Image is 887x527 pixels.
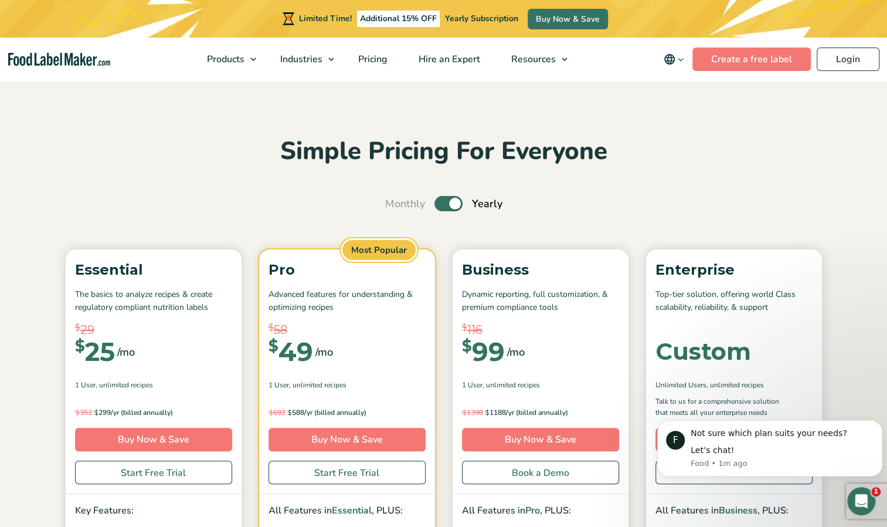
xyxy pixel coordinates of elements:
[269,380,289,390] span: 1 User
[655,380,706,390] span: Unlimited Users
[75,428,232,451] a: Buy Now & Save
[75,504,232,519] p: Key Features:
[269,339,278,354] span: $
[871,487,881,496] span: 1
[269,259,426,281] p: Pro
[472,196,502,212] span: Yearly
[75,321,80,335] span: $
[415,53,481,66] span: Hire an Expert
[462,380,482,390] span: 1 User
[357,11,440,27] span: Additional 15% OFF
[75,461,232,484] a: Start Free Trial
[462,504,619,519] p: All Features in , PLUS:
[485,408,490,417] span: $
[403,38,493,81] a: Hire an Expert
[507,344,525,360] span: /mo
[96,380,153,390] span: , Unlimited Recipes
[94,408,98,417] span: $
[655,259,813,281] p: Enterprise
[289,380,346,390] span: , Unlimited Recipes
[462,259,619,281] p: Business
[462,408,467,417] span: $
[385,196,425,212] span: Monthly
[80,321,94,339] span: 29
[462,408,483,417] del: 1398
[528,9,608,29] a: Buy Now & Save
[445,13,518,24] span: Yearly Subscription
[496,38,573,81] a: Resources
[269,461,426,484] a: Start Free Trial
[462,339,505,364] div: 99
[462,428,619,451] a: Buy Now & Save
[847,487,875,515] iframe: Intercom live chat
[655,396,790,418] p: Talk to us for a comprehensive solution that meets all your enterprise needs
[269,288,426,315] p: Advanced features for understanding & optimizing recipes
[315,344,333,360] span: /mo
[75,407,232,418] p: 299/yr (billed annually)
[343,38,400,81] a: Pricing
[462,288,619,315] p: Dynamic reporting, full customization, & premium compliance tools
[525,504,540,517] span: Pro
[719,504,757,517] span: Business
[75,339,85,354] span: $
[75,288,232,315] p: The basics to analyze recipes & create regulatory compliant nutrition labels
[269,428,426,451] a: Buy Now & Save
[817,48,879,71] a: Login
[269,339,313,364] div: 49
[482,380,540,390] span: , Unlimited Recipes
[75,408,80,417] span: $
[274,321,287,339] span: 58
[299,13,352,24] span: Limited Time!
[355,53,389,66] span: Pricing
[269,408,273,417] span: $
[462,461,619,484] a: Book a Demo
[117,344,135,360] span: /mo
[508,53,557,66] span: Resources
[341,238,417,262] span: Most Popular
[462,339,472,354] span: $
[269,407,426,418] p: 588/yr (billed annually)
[287,408,292,417] span: $
[462,321,467,335] span: $
[192,38,262,81] a: Products
[655,340,751,363] div: Custom
[75,380,96,390] span: 1 User
[652,403,887,495] iframe: Intercom notifications message
[75,408,92,417] del: 352
[269,504,426,519] p: All Features in , PLUS:
[706,380,764,390] span: , Unlimited Recipes
[467,321,482,339] span: 116
[655,288,813,315] p: Top-tier solution, offering world Class scalability, reliability, & support
[60,136,828,168] h2: Simple Pricing For Everyone
[434,196,463,211] label: Toggle
[692,48,811,71] a: Create a free label
[655,504,813,519] p: All Features in , PLUS:
[203,53,246,66] span: Products
[332,504,372,517] span: Essential
[277,53,324,66] span: Industries
[75,259,232,281] p: Essential
[269,408,286,417] del: 692
[269,321,274,335] span: $
[462,407,619,418] p: 1188/yr (billed annually)
[265,38,340,81] a: Industries
[75,339,115,364] div: 25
